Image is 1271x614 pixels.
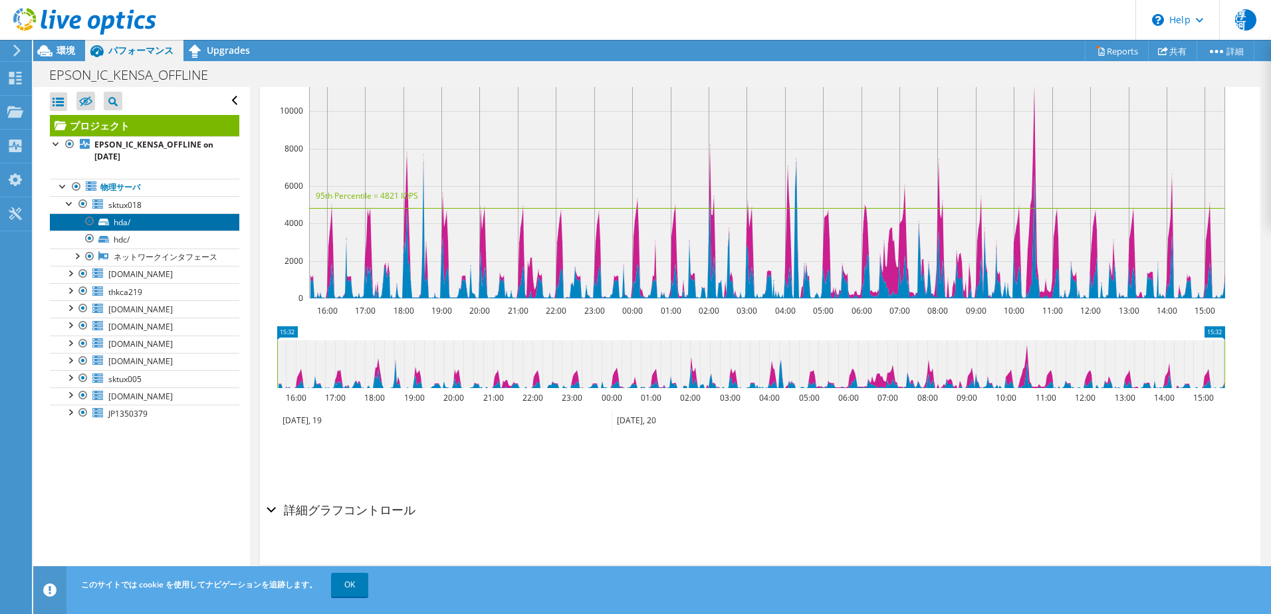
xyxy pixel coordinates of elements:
text: 18:00 [393,305,413,316]
text: 11:00 [1042,305,1062,316]
text: 09:00 [956,392,977,403]
text: 10:00 [995,392,1016,403]
text: 00:00 [601,392,622,403]
text: 20:00 [443,392,463,403]
text: 14:00 [1153,392,1174,403]
span: [DOMAIN_NAME] [108,304,173,315]
text: 13:00 [1118,305,1139,316]
text: 15:00 [1193,392,1213,403]
text: 4000 [285,217,303,229]
text: 01:00 [660,305,681,316]
text: 04:00 [758,392,779,403]
a: プロジェクト [50,115,239,136]
text: 17:00 [354,305,375,316]
text: 16:00 [285,392,306,403]
a: ネットワークインタフェース [50,249,239,266]
text: 21:00 [507,305,528,316]
text: 12:00 [1080,305,1100,316]
a: Reports [1085,41,1149,61]
span: パフォーマンス [108,44,173,56]
a: [DOMAIN_NAME] [50,318,239,335]
text: 23:00 [561,392,582,403]
text: 01:00 [640,392,661,403]
text: 19:00 [431,305,451,316]
text: 8000 [285,143,303,154]
a: [DOMAIN_NAME] [50,387,239,405]
a: 物理サーバ [50,179,239,196]
text: 06:00 [838,392,858,403]
text: 22:00 [545,305,566,316]
h1: EPSON_IC_KENSA_OFFLINE [43,68,229,82]
text: 08:00 [927,305,947,316]
text: 03:00 [736,305,756,316]
span: [DOMAIN_NAME] [108,338,173,350]
text: 07:00 [877,392,897,403]
span: 淳河 [1235,9,1256,31]
a: thkca219 [50,283,239,300]
a: [DOMAIN_NAME] [50,336,239,353]
text: 07:00 [889,305,909,316]
a: hda/ [50,213,239,231]
text: 95th Percentile = 4821 IOPS [316,190,418,201]
b: EPSON_IC_KENSA_OFFLINE on [DATE] [94,139,213,162]
text: 09:00 [965,305,986,316]
text: 10000 [280,105,303,116]
span: [DOMAIN_NAME] [108,321,173,332]
text: 22:00 [522,392,542,403]
span: JP1350379 [108,408,148,419]
a: OK [331,573,368,597]
text: 00:00 [622,305,642,316]
text: 20:00 [469,305,489,316]
a: [DOMAIN_NAME] [50,353,239,370]
text: 05:00 [812,305,833,316]
span: [DOMAIN_NAME] [108,391,173,402]
a: EPSON_IC_KENSA_OFFLINE on [DATE] [50,136,239,165]
span: [DOMAIN_NAME] [108,356,173,367]
text: 17:00 [324,392,345,403]
text: 10:00 [1003,305,1024,316]
span: [DOMAIN_NAME] [108,268,173,280]
span: このサイトでは cookie を使用してナビゲーションを追跡します。 [81,579,317,590]
text: 6000 [285,180,303,191]
span: Upgrades [207,44,250,56]
a: JP1350379 [50,405,239,422]
a: 詳細 [1197,41,1254,61]
span: sktux005 [108,373,142,385]
a: [DOMAIN_NAME] [50,300,239,318]
text: 05:00 [798,392,819,403]
h2: 詳細グラフコントロール [267,496,415,523]
text: 11:00 [1035,392,1056,403]
span: sktux018 [108,199,142,211]
svg: \n [1152,14,1164,26]
text: 2000 [285,255,303,266]
a: hdc/ [50,231,239,248]
text: 06:00 [851,305,871,316]
text: 02:00 [698,305,719,316]
text: 15:00 [1194,305,1214,316]
a: sktux005 [50,370,239,387]
text: 02:00 [679,392,700,403]
span: thkca219 [108,286,142,298]
text: 12:00 [1074,392,1095,403]
a: sktux018 [50,196,239,213]
text: 16:00 [316,305,337,316]
text: 04:00 [774,305,795,316]
text: 19:00 [404,392,424,403]
text: 03:00 [719,392,740,403]
text: 21:00 [483,392,503,403]
span: 環境 [57,44,75,56]
a: 共有 [1148,41,1197,61]
text: 13:00 [1114,392,1135,403]
text: 08:00 [917,392,937,403]
text: 0 [298,292,303,304]
text: 14:00 [1156,305,1177,316]
a: [DOMAIN_NAME] [50,266,239,283]
text: 23:00 [584,305,604,316]
text: 18:00 [364,392,384,403]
